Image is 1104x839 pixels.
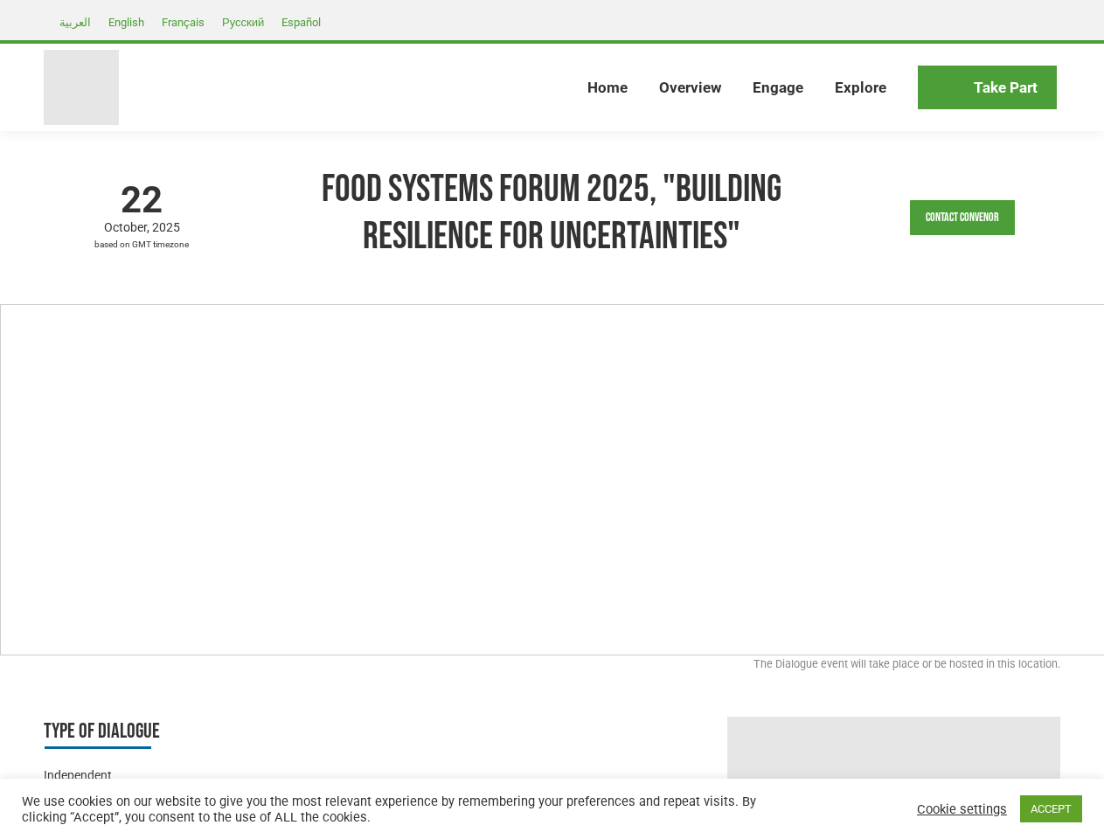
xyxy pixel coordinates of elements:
h3: Type of Dialogue [44,717,368,749]
span: based on GMT timezone [44,236,240,253]
div: The Dialogue event will take place or be hosted in this location. [44,655,1060,682]
img: Food Systems Summit Dialogues [44,50,119,125]
span: Engage [753,79,803,97]
a: Français [153,11,213,32]
a: Contact Convenor [910,200,1015,235]
span: Overview [659,79,721,97]
a: Cookie settings [917,801,1007,817]
span: Français [162,16,205,29]
span: Take Part [974,79,1038,97]
span: Русский [222,16,264,29]
div: We use cookies on our website to give you the most relevant experience by remembering your prefer... [22,794,764,825]
span: English [108,16,144,29]
span: 2025 [152,220,180,234]
a: English [100,11,153,32]
h1: Food Systems Forum 2025, "Building Resilience for Uncertainties" [258,166,847,260]
span: العربية [59,16,91,29]
a: Español [273,11,330,32]
span: Español [281,16,321,29]
span: October [104,220,152,234]
span: 22 [44,182,240,218]
span: Home [587,79,628,97]
a: Русский [213,11,273,32]
div: Independent [44,766,368,784]
a: العربية [51,11,100,32]
a: ACCEPT [1020,795,1082,822]
span: Explore [835,79,886,97]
